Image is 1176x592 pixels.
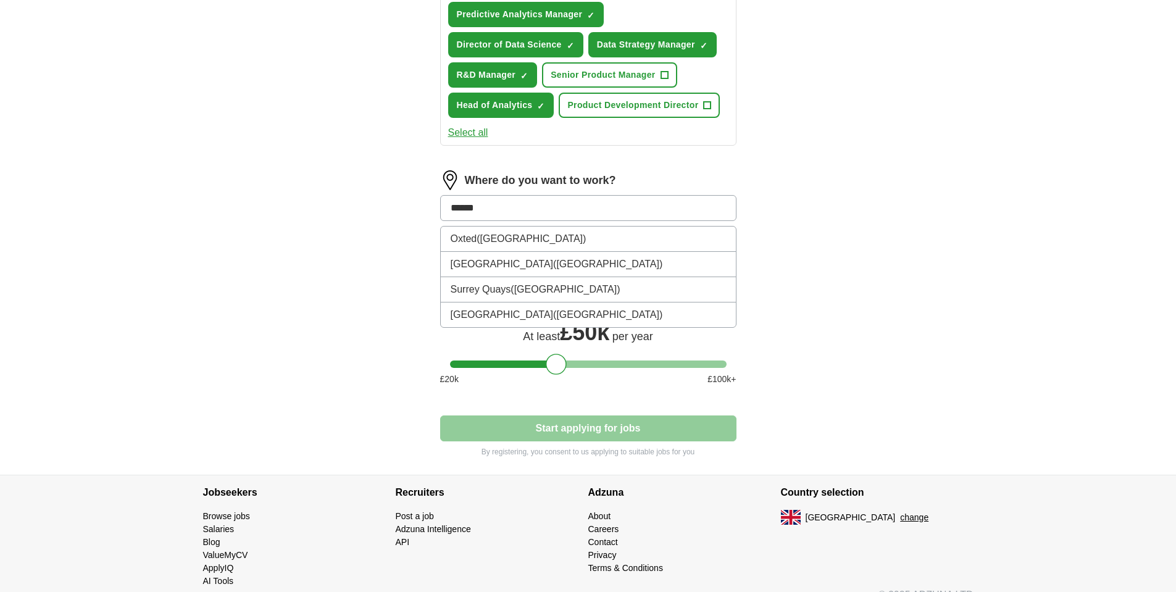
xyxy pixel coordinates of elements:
[553,259,662,269] span: ([GEOGRAPHIC_DATA])
[806,511,896,524] span: [GEOGRAPHIC_DATA]
[560,320,609,345] span: £ 50k
[396,537,410,547] a: API
[441,302,736,327] li: [GEOGRAPHIC_DATA]
[440,415,736,441] button: Start applying for jobs
[203,550,248,560] a: ValueMyCV
[457,99,533,112] span: Head of Analytics
[441,252,736,277] li: [GEOGRAPHIC_DATA]
[597,38,695,51] span: Data Strategy Manager
[588,32,717,57] button: Data Strategy Manager✓
[448,62,538,88] button: R&D Manager✓
[396,511,434,521] a: Post a job
[511,284,620,294] span: ([GEOGRAPHIC_DATA])
[588,511,611,521] a: About
[457,8,583,21] span: Predictive Analytics Manager
[457,38,562,51] span: Director of Data Science
[707,373,736,386] span: £ 100 k+
[588,524,619,534] a: Careers
[588,537,618,547] a: Contact
[440,446,736,457] p: By registering, you consent to us applying to suitable jobs for you
[551,69,656,81] span: Senior Product Manager
[567,99,698,112] span: Product Development Director
[567,41,574,51] span: ✓
[441,277,736,302] li: Surrey Quays
[559,93,720,118] button: Product Development Director
[781,475,974,510] h4: Country selection
[523,330,560,343] span: At least
[465,172,616,189] label: Where do you want to work?
[448,93,554,118] button: Head of Analytics✓
[900,511,928,524] button: change
[587,10,594,20] span: ✓
[441,227,736,252] li: Oxted
[553,309,662,320] span: ([GEOGRAPHIC_DATA])
[440,170,460,190] img: location.png
[700,41,707,51] span: ✓
[203,537,220,547] a: Blog
[203,511,250,521] a: Browse jobs
[203,563,234,573] a: ApplyIQ
[448,125,488,140] button: Select all
[448,2,604,27] button: Predictive Analytics Manager✓
[448,32,583,57] button: Director of Data Science✓
[396,524,471,534] a: Adzuna Intelligence
[537,101,544,111] span: ✓
[520,71,528,81] span: ✓
[440,373,459,386] span: £ 20 k
[477,233,586,244] span: ([GEOGRAPHIC_DATA])
[542,62,677,88] button: Senior Product Manager
[203,524,235,534] a: Salaries
[612,330,653,343] span: per year
[588,563,663,573] a: Terms & Conditions
[588,550,617,560] a: Privacy
[781,510,801,525] img: UK flag
[203,576,234,586] a: AI Tools
[457,69,516,81] span: R&D Manager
